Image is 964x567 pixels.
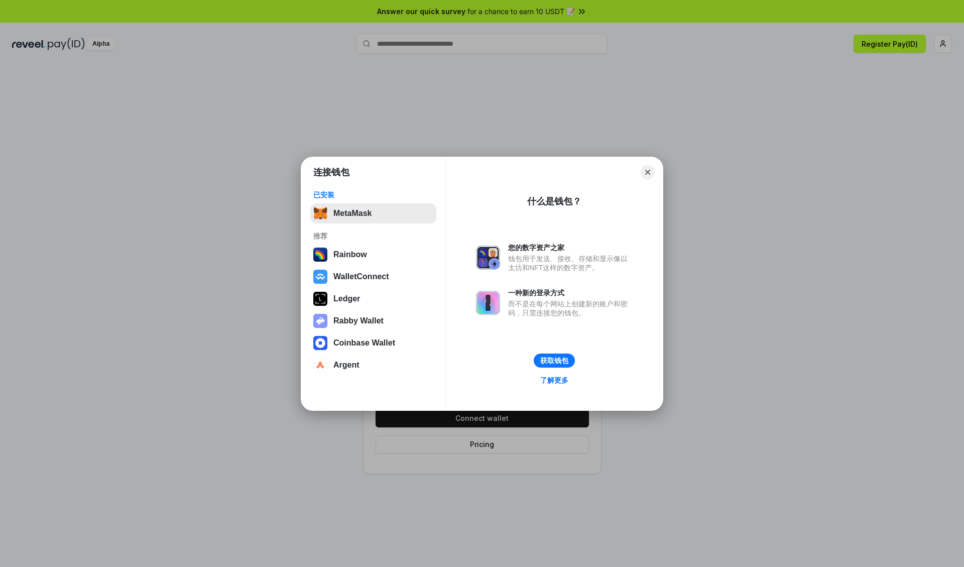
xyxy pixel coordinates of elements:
[333,250,367,259] div: Rainbow
[313,232,433,241] div: 推荐
[527,195,581,207] div: 什么是钱包？
[310,289,436,309] button: Ledger
[313,314,327,328] img: svg+xml,%3Csvg%20xmlns%3D%22http%3A%2F%2Fwww.w3.org%2F2000%2Fsvg%22%20fill%3D%22none%22%20viewBox...
[313,292,327,306] img: svg+xml,%3Csvg%20xmlns%3D%22http%3A%2F%2Fwww.w3.org%2F2000%2Fsvg%22%20width%3D%2228%22%20height%3...
[313,206,327,220] img: svg+xml,%3Csvg%20fill%3D%22none%22%20height%3D%2233%22%20viewBox%3D%220%200%2035%2033%22%20width%...
[313,358,327,372] img: svg+xml,%3Csvg%20width%3D%2228%22%20height%3D%2228%22%20viewBox%3D%220%200%2028%2028%22%20fill%3D...
[534,354,575,368] button: 获取钱包
[333,338,395,348] div: Coinbase Wallet
[508,243,633,252] div: 您的数字资产之家
[534,374,574,387] a: 了解更多
[313,336,327,350] img: svg+xml,%3Csvg%20width%3D%2228%22%20height%3D%2228%22%20viewBox%3D%220%200%2028%2028%22%20fill%3D...
[641,165,655,179] button: Close
[476,246,500,270] img: svg+xml,%3Csvg%20xmlns%3D%22http%3A%2F%2Fwww.w3.org%2F2000%2Fsvg%22%20fill%3D%22none%22%20viewBox...
[540,356,568,365] div: 获取钱包
[508,299,633,317] div: 而不是在每个网站上创建新的账户和密码，只需连接您的钱包。
[476,291,500,315] img: svg+xml,%3Csvg%20xmlns%3D%22http%3A%2F%2Fwww.w3.org%2F2000%2Fsvg%22%20fill%3D%22none%22%20viewBox...
[310,267,436,287] button: WalletConnect
[333,316,384,325] div: Rabby Wallet
[310,355,436,375] button: Argent
[310,333,436,353] button: Coinbase Wallet
[313,190,433,199] div: 已安装
[310,203,436,223] button: MetaMask
[313,270,327,284] img: svg+xml,%3Csvg%20width%3D%2228%22%20height%3D%2228%22%20viewBox%3D%220%200%2028%2028%22%20fill%3D...
[313,248,327,262] img: svg+xml,%3Csvg%20width%3D%22120%22%20height%3D%22120%22%20viewBox%3D%220%200%20120%20120%22%20fil...
[333,361,359,370] div: Argent
[310,245,436,265] button: Rainbow
[540,376,568,385] div: 了解更多
[313,166,349,178] h1: 连接钱包
[508,288,633,297] div: 一种新的登录方式
[333,272,389,281] div: WalletConnect
[333,209,372,218] div: MetaMask
[310,311,436,331] button: Rabby Wallet
[333,294,360,303] div: Ledger
[508,254,633,272] div: 钱包用于发送、接收、存储和显示像以太坊和NFT这样的数字资产。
